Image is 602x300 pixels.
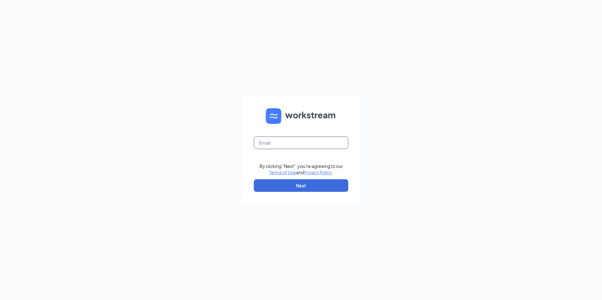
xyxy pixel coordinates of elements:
input: Email [254,136,348,149]
div: By clicking "Next", you're agreeing to our and . [259,163,343,175]
button: Next [254,179,348,192]
img: WS logo and Workstream text [266,108,336,124]
a: Privacy Policy [304,169,332,175]
a: Terms of Use [269,169,296,175]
